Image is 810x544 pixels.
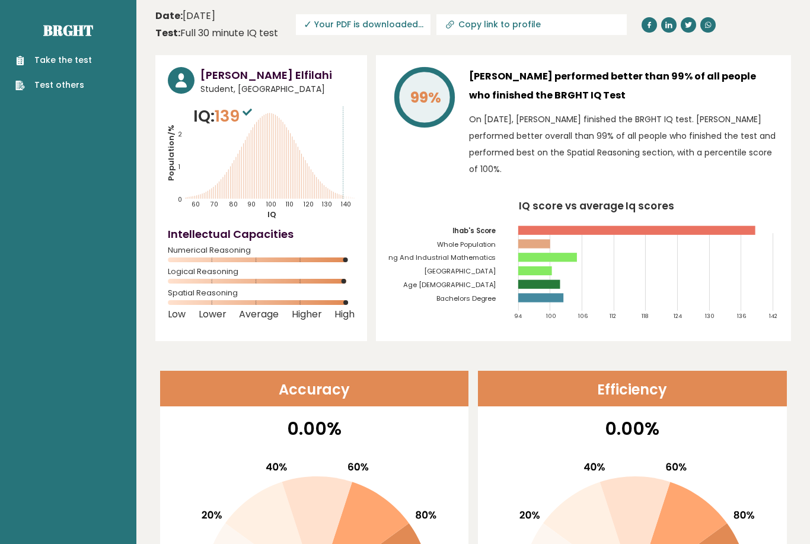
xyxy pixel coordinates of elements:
[210,200,218,209] tspan: 70
[200,67,355,83] h3: [PERSON_NAME] Elfilahi
[199,312,227,317] span: Lower
[340,200,351,209] tspan: 140
[168,415,461,442] p: 0.00%
[168,226,355,242] h4: Intellectual Capacities
[168,291,355,295] span: Spatial Reasoning
[403,280,496,290] tspan: Age [DEMOGRAPHIC_DATA]
[15,54,92,66] a: Take the test
[178,163,180,171] tspan: 1
[155,26,180,40] b: Test:
[469,111,779,177] p: On [DATE], [PERSON_NAME] finished the BRGHT IQ test. [PERSON_NAME] performed better overall than ...
[547,312,557,320] tspan: 100
[674,312,683,320] tspan: 124
[178,195,182,204] tspan: 0
[155,9,215,23] time: [DATE]
[229,200,238,209] tspan: 80
[285,200,294,209] tspan: 110
[515,312,522,320] tspan: 94
[155,9,183,23] b: Date:
[200,83,355,96] span: Student, [GEOGRAPHIC_DATA]
[160,371,469,406] header: Accuracy
[579,312,589,320] tspan: 106
[356,253,496,263] tspan: Engineering And Industrial Mathematics
[155,26,278,40] div: Full 30 minute IQ test
[168,269,355,274] span: Logical Reasoning
[303,200,314,209] tspan: 120
[706,312,716,320] tspan: 130
[43,21,93,40] a: Brght
[452,226,496,236] tspan: Ihab's Score
[410,87,441,108] tspan: 99%
[610,312,617,320] tspan: 112
[334,312,355,317] span: High
[469,67,779,105] h3: [PERSON_NAME] performed better than 99% of all people who finished the BRGHT IQ Test
[247,200,256,209] tspan: 90
[486,415,779,442] p: 0.00%
[178,131,182,139] tspan: 2
[268,209,277,220] tspan: IQ
[437,240,496,249] tspan: Whole Population
[215,105,255,127] span: 139
[321,200,332,209] tspan: 130
[296,14,430,35] span: Your PDF is downloaded...
[478,371,787,406] header: Efficiency
[239,312,279,317] span: Average
[168,248,355,253] span: Numerical Reasoning
[266,200,276,209] tspan: 100
[165,125,177,181] tspan: Population/%
[770,312,778,320] tspan: 142
[738,312,747,320] tspan: 136
[424,266,496,276] tspan: [GEOGRAPHIC_DATA]
[292,312,322,317] span: Higher
[192,200,200,209] tspan: 60
[168,312,186,317] span: Low
[304,17,312,32] span: ✓
[519,199,675,213] tspan: IQ score vs average Iq scores
[642,312,649,320] tspan: 118
[15,79,92,91] a: Test others
[436,294,496,303] tspan: Bachelors Degree
[193,104,255,128] p: IQ:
